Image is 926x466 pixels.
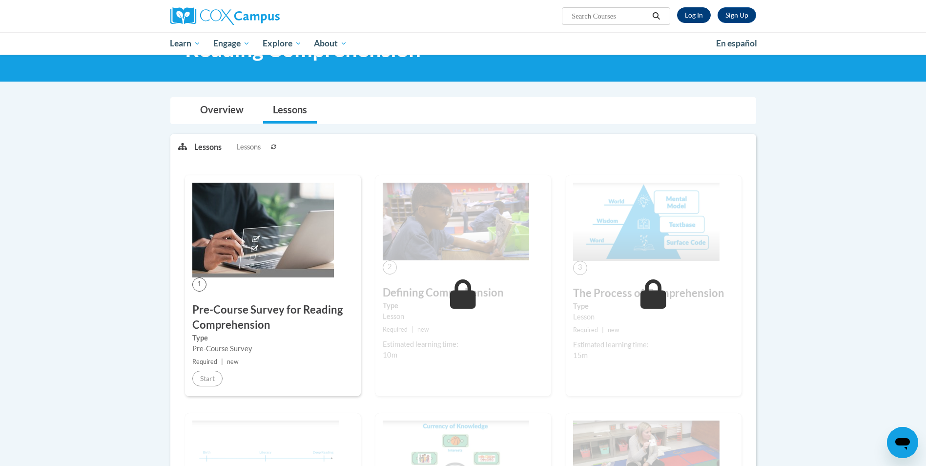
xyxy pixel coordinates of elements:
div: Lesson [573,312,734,322]
img: Cox Campus [170,7,280,25]
span: 10m [383,351,397,359]
span: | [602,326,604,334]
span: Explore [263,38,302,49]
div: Main menu [156,32,771,55]
a: Learn [164,32,207,55]
span: Required [192,358,217,365]
div: Pre-Course Survey [192,343,353,354]
button: Search [649,10,663,22]
span: Lessons [236,142,261,152]
img: Course Image [192,183,334,277]
a: Cox Campus [170,7,356,25]
span: | [412,326,413,333]
span: 2 [383,260,397,275]
input: Search Courses [571,10,649,22]
span: 1 [192,277,206,292]
p: Lessons [194,142,222,152]
a: Log In [677,7,711,23]
div: Lesson [383,311,544,322]
div: Estimated learning time: [573,339,734,350]
span: | [221,358,223,365]
div: Estimated learning time: [383,339,544,350]
a: About [308,32,353,55]
a: En español [710,33,763,54]
a: Lessons [263,98,317,124]
span: new [608,326,619,334]
h3: The Process of Comprehension [573,286,734,301]
span: Engage [213,38,250,49]
span: 15m [573,351,588,360]
a: Register [718,7,756,23]
span: new [417,326,429,333]
span: new [227,358,239,365]
label: Type [573,301,734,312]
label: Type [192,333,353,343]
a: Explore [256,32,308,55]
img: Course Image [573,183,720,261]
span: About [314,38,347,49]
button: Start [192,371,223,386]
a: Engage [207,32,256,55]
iframe: Button to launch messaging window [887,427,918,458]
label: Type [383,300,544,311]
span: En español [716,38,757,48]
span: Learn [170,38,201,49]
a: Overview [190,98,253,124]
h3: Pre-Course Survey for Reading Comprehension [192,302,353,333]
h3: Defining Comprehension [383,285,544,300]
span: 3 [573,261,587,275]
span: Required [383,326,408,333]
img: Course Image [383,183,529,260]
span: Required [573,326,598,334]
